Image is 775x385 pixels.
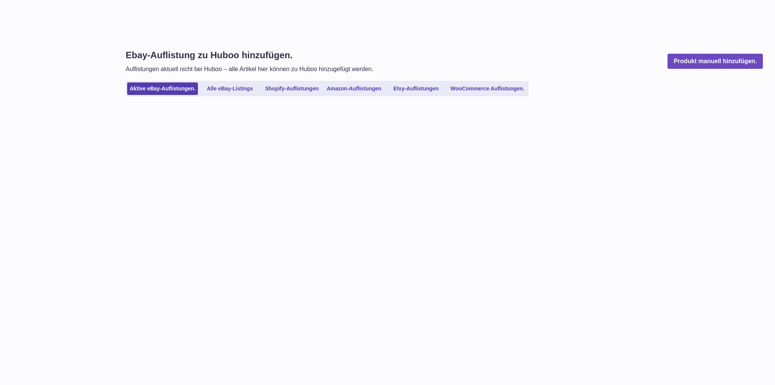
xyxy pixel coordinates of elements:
a: Aktive eBay-Auflistungen. [127,82,198,95]
a: Alle eBay-Listings [199,82,260,95]
a: Produkt manuell hinzufügen. [668,54,763,69]
a: Shopify-Auflistungen [261,82,322,95]
a: Etsy-Auflistungen [386,82,446,95]
p: Auflistungen aktuell nicht bei Huboo – alle Artikel hier können zu Huboo hinzugefügt werden. [126,65,373,73]
h1: Ebay-Auflistung zu Huboo hinzufügen. [126,49,373,61]
a: Amazon-Auflistungen [324,82,384,95]
a: WooCommerce Auflistungen. [448,82,527,95]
